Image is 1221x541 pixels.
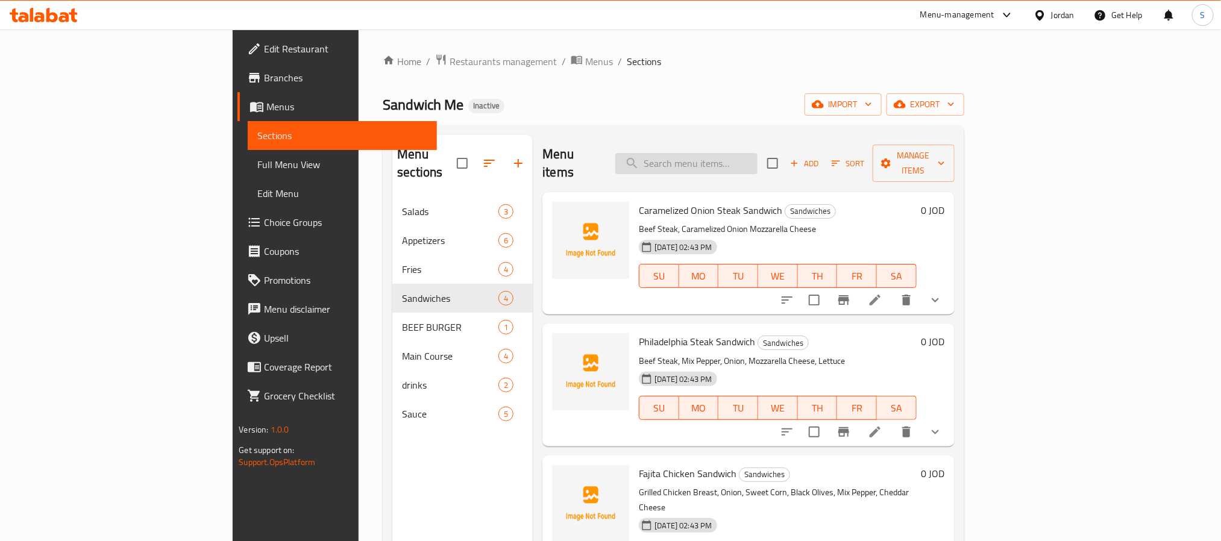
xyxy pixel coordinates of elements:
span: export [896,97,955,112]
div: Sandwiches [739,468,790,482]
span: 2 [499,380,513,391]
button: export [887,93,964,116]
div: Sauce [402,407,498,421]
span: Menus [266,99,427,114]
nav: breadcrumb [383,54,964,69]
div: BEEF BURGER1 [392,313,533,342]
span: Restaurants management [450,54,557,69]
span: [DATE] 02:43 PM [650,242,717,253]
button: import [805,93,882,116]
span: Appetizers [402,233,498,248]
div: Main Course4 [392,342,533,371]
div: Salads [402,204,498,219]
span: Grocery Checklist [264,389,427,403]
div: items [498,320,513,334]
span: Promotions [264,273,427,287]
div: items [498,262,513,277]
span: Edit Restaurant [264,42,427,56]
span: 4 [499,293,513,304]
span: Add item [785,154,824,173]
button: FR [837,396,877,420]
svg: Show Choices [928,425,943,439]
div: Sandwiches [785,204,836,219]
p: Beef Steak, Caramelized Onion Mozzarella Cheese [639,222,916,237]
span: Philadelphia Steak Sandwich [639,333,755,351]
span: Add [788,157,821,170]
span: TH [803,399,833,417]
div: Inactive [468,99,504,113]
span: WE [763,267,793,285]
button: Sort [829,154,868,173]
div: items [498,407,513,421]
span: Fries [402,262,498,277]
button: SA [877,396,917,420]
span: SA [882,267,912,285]
div: items [498,204,513,219]
button: FR [837,264,877,288]
span: Edit Menu [257,186,427,201]
li: / [618,54,622,69]
span: TU [723,399,753,417]
a: Edit Menu [248,179,436,208]
div: Sandwiches4 [392,284,533,313]
span: Fajita Chicken Sandwich [639,464,736,483]
div: Sandwiches [758,336,809,350]
a: Menus [237,92,436,121]
img: Caramelized Onion Steak Sandwich [552,202,629,279]
span: 4 [499,264,513,275]
span: Menu disclaimer [264,302,427,316]
li: / [562,54,566,69]
a: Edit Restaurant [237,34,436,63]
span: drinks [402,378,498,392]
span: Get support on: [239,442,294,458]
span: Select to update [802,419,827,445]
span: Coupons [264,244,427,258]
span: 5 [499,408,513,420]
span: Caramelized Onion Steak Sandwich [639,201,782,219]
a: Branches [237,63,436,92]
span: MO [684,267,714,285]
a: Coverage Report [237,352,436,381]
a: Choice Groups [237,208,436,237]
a: Menus [571,54,613,69]
div: Fries4 [392,255,533,284]
div: items [498,378,513,392]
button: WE [758,264,798,288]
span: WE [763,399,793,417]
button: delete [892,417,921,446]
span: Sections [627,54,661,69]
span: Branches [264,70,427,85]
a: Sections [248,121,436,150]
a: Restaurants management [435,54,557,69]
h6: 0 JOD [921,465,945,482]
div: items [498,291,513,305]
span: Sandwiches [758,336,808,350]
a: Coupons [237,237,436,266]
span: 6 [499,235,513,246]
h6: 0 JOD [921,202,945,219]
div: Sandwiches [402,291,498,305]
span: Manage items [882,148,945,178]
span: Select all sections [450,151,475,176]
img: Philadelphia Steak Sandwich [552,333,629,410]
button: Manage items [873,145,955,182]
div: drinks2 [392,371,533,399]
span: import [814,97,872,112]
span: Main Course [402,349,498,363]
button: sort-choices [773,417,802,446]
span: Select section [760,151,785,176]
svg: Show Choices [928,293,943,307]
button: sort-choices [773,286,802,314]
a: Promotions [237,266,436,295]
a: Edit menu item [868,425,882,439]
span: SU [644,267,674,285]
span: Coverage Report [264,360,427,374]
button: TH [798,264,838,288]
button: show more [921,417,950,446]
div: Jordan [1051,8,1075,22]
div: Menu-management [920,8,994,22]
span: 1.0.0 [271,422,289,437]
